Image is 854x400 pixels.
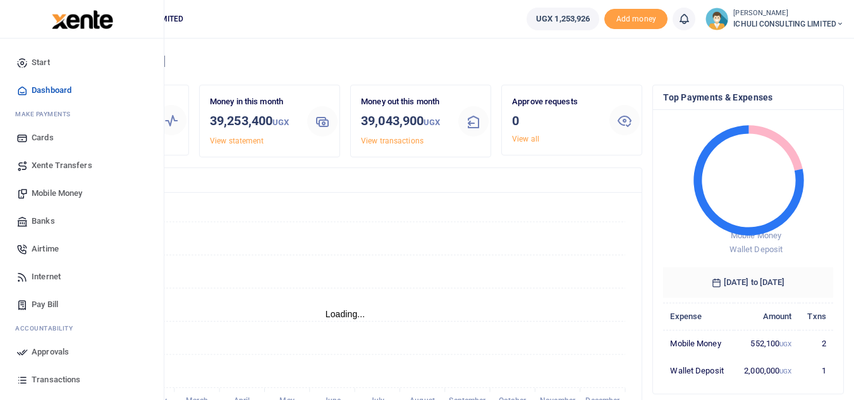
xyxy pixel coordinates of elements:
[512,135,539,143] a: View all
[32,298,58,311] span: Pay Bill
[779,368,791,375] small: UGX
[25,324,73,333] span: countability
[779,341,791,348] small: UGX
[361,95,448,109] p: Money out this month
[604,13,668,23] a: Add money
[705,8,728,30] img: profile-user
[32,131,54,144] span: Cards
[527,8,599,30] a: UGX 1,253,926
[10,76,154,104] a: Dashboard
[210,95,297,109] p: Money in this month
[361,111,448,132] h3: 39,043,900
[604,9,668,30] span: Add money
[734,330,798,357] td: 552,100
[10,104,154,124] li: M
[10,366,154,394] a: Transactions
[522,8,604,30] li: Wallet ballance
[663,357,734,384] td: Wallet Deposit
[10,338,154,366] a: Approvals
[48,54,844,68] h4: Hello [PERSON_NAME]
[663,330,734,357] td: Mobile Money
[32,56,50,69] span: Start
[705,8,844,30] a: profile-user [PERSON_NAME] ICHULI CONSULTING LIMITED
[32,270,61,283] span: Internet
[799,330,833,357] td: 2
[734,357,798,384] td: 2,000,000
[32,187,82,200] span: Mobile Money
[799,357,833,384] td: 1
[32,346,69,358] span: Approvals
[536,13,590,25] span: UGX 1,253,926
[512,111,599,130] h3: 0
[52,10,113,29] img: logo-large
[21,109,71,119] span: ake Payments
[210,111,297,132] h3: 39,253,400
[32,159,92,172] span: Xente Transfers
[733,8,844,19] small: [PERSON_NAME]
[512,95,599,109] p: Approve requests
[799,303,833,330] th: Txns
[10,318,154,338] li: Ac
[326,309,365,319] text: Loading...
[10,49,154,76] a: Start
[272,118,289,127] small: UGX
[424,118,440,127] small: UGX
[729,245,783,254] span: Wallet Deposit
[10,235,154,263] a: Airtime
[59,173,631,187] h4: Transactions Overview
[10,207,154,235] a: Banks
[10,291,154,318] a: Pay Bill
[733,18,844,30] span: ICHULI CONSULTING LIMITED
[32,243,59,255] span: Airtime
[663,267,833,298] h6: [DATE] to [DATE]
[32,84,71,97] span: Dashboard
[731,231,781,240] span: Mobile Money
[10,263,154,291] a: Internet
[51,14,113,23] a: logo-small logo-large logo-large
[10,124,154,152] a: Cards
[32,373,80,386] span: Transactions
[10,179,154,207] a: Mobile Money
[663,303,734,330] th: Expense
[32,215,55,227] span: Banks
[663,90,833,104] h4: Top Payments & Expenses
[361,136,424,145] a: View transactions
[734,303,798,330] th: Amount
[604,9,668,30] li: Toup your wallet
[210,136,264,145] a: View statement
[10,152,154,179] a: Xente Transfers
